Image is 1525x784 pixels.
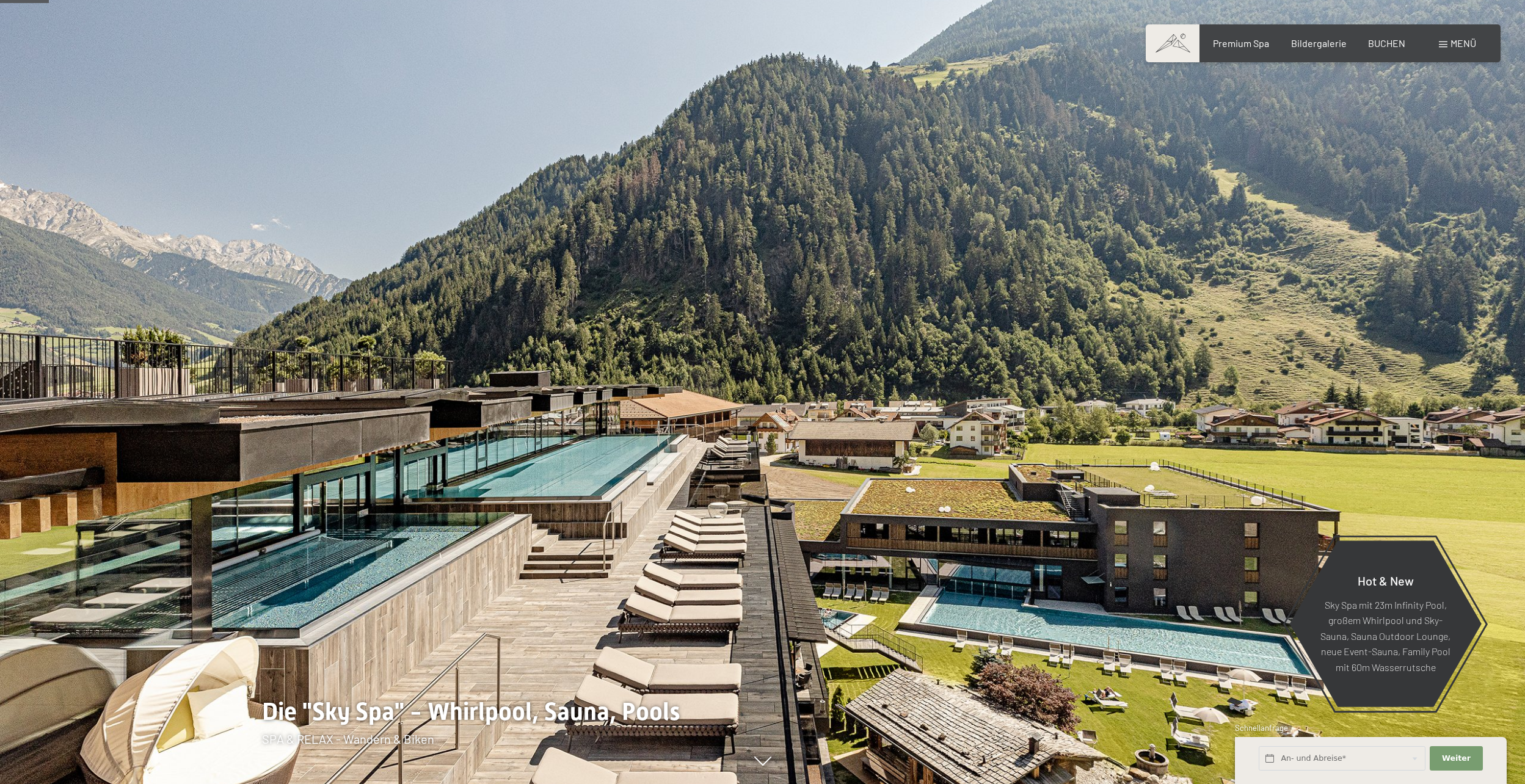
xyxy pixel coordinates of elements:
[1368,37,1405,49] a: BUCHEN
[1450,37,1476,49] span: Menü
[1235,723,1288,733] span: Schnellanfrage
[1213,37,1269,49] a: Premium Spa
[1442,753,1471,764] span: Weiter
[1319,597,1452,675] p: Sky Spa mit 23m Infinity Pool, großem Whirlpool und Sky-Sauna, Sauna Outdoor Lounge, neue Event-S...
[1358,573,1414,587] span: Hot & New
[1289,540,1482,708] a: Hot & New Sky Spa mit 23m Infinity Pool, großem Whirlpool und Sky-Sauna, Sauna Outdoor Lounge, ne...
[1291,37,1347,49] a: Bildergalerie
[1430,746,1482,771] button: Weiter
